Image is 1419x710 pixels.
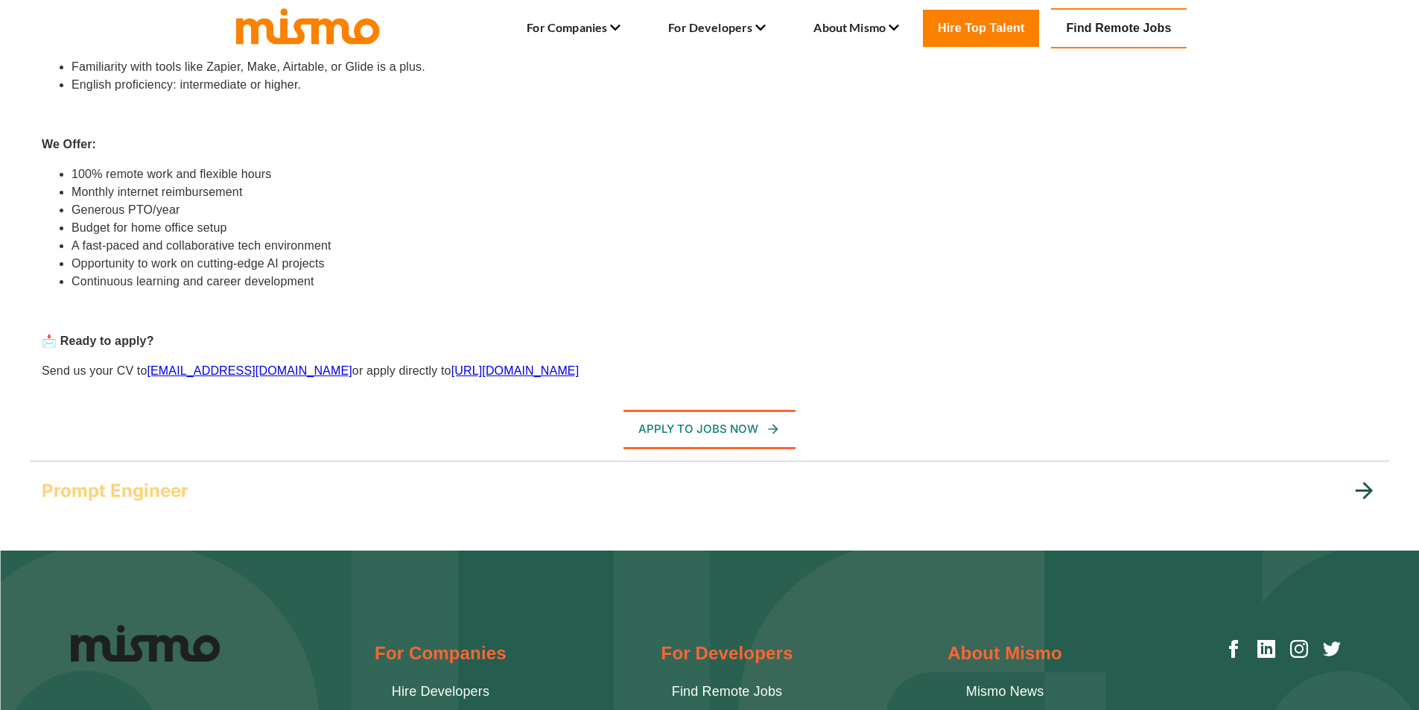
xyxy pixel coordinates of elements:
[966,682,1044,702] a: Mismo News
[1051,8,1186,48] a: Find Remote Jobs
[42,335,154,347] strong: 📩 Ready to apply?
[923,10,1039,47] a: Hire Top Talent
[72,273,1377,291] li: Continuous learning and career development
[672,682,782,702] a: Find Remote Jobs
[72,58,1377,76] li: Familiarity with tools like Zapier, Make, Airtable, or Glide is a plus.
[72,219,1377,237] li: Budget for home office setup
[72,76,1377,94] li: English proficiency: intermediate or higher.
[72,255,1377,273] li: Opportunity to work on cutting-edge AI projects
[623,410,796,448] button: Apply To Jobs Now
[72,201,1377,219] li: Generous PTO/year
[451,364,580,377] a: [URL][DOMAIN_NAME]
[813,16,899,41] li: About Mismo
[42,362,1377,380] p: Send us your CV to or apply directly to
[71,625,220,662] img: Logo
[147,364,352,377] a: [EMAIL_ADDRESS][DOMAIN_NAME]
[527,16,620,41] li: For Companies
[947,640,1062,667] h2: About Mismo
[392,682,489,702] a: Hire Developers
[42,138,96,150] strong: We Offer:
[233,5,382,45] img: logo
[668,16,766,41] li: For Developers
[375,640,507,667] h2: For Companies
[42,479,188,503] h5: Prompt Engineer
[72,165,1377,183] li: 100% remote work and flexible hours
[72,183,1377,201] li: Monthly internet reimbursement
[661,640,793,667] h2: For Developers
[72,237,1377,255] li: A fast-paced and collaborative tech environment
[30,461,1389,521] div: Prompt Engineer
